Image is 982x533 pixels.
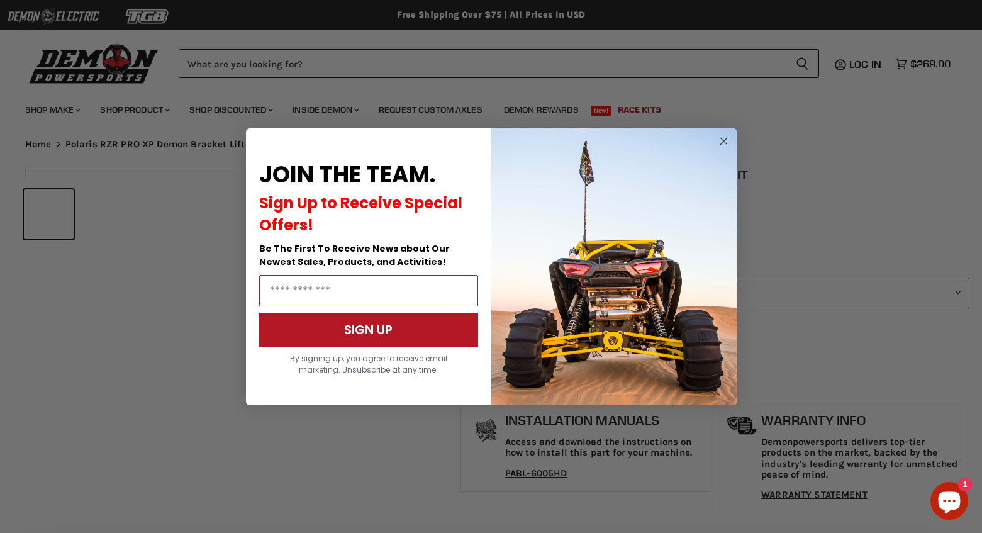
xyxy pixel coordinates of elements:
[259,159,435,191] span: JOIN THE TEAM.
[716,133,732,149] button: Close dialog
[259,275,478,306] input: Email Address
[259,193,462,235] span: Sign Up to Receive Special Offers!
[290,353,447,375] span: By signing up, you agree to receive email marketing. Unsubscribe at any time.
[927,482,972,523] inbox-online-store-chat: Shopify online store chat
[259,242,450,268] span: Be The First To Receive News about Our Newest Sales, Products, and Activities!
[259,313,478,347] button: SIGN UP
[491,128,737,405] img: a9095488-b6e7-41ba-879d-588abfab540b.jpeg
